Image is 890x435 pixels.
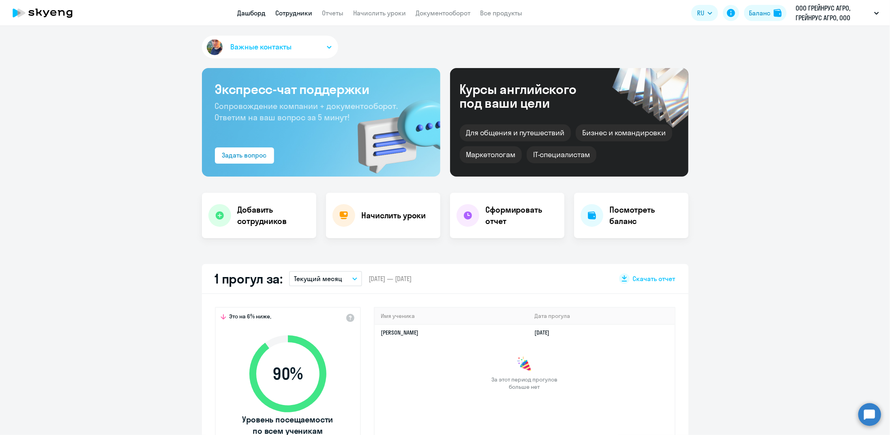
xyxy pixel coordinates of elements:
[369,274,412,283] span: [DATE] — [DATE]
[202,36,338,58] button: Важные контакты
[576,124,672,141] div: Бизнес и командировки
[322,9,344,17] a: Отчеты
[486,204,558,227] h4: Сформировать отчет
[222,150,267,160] div: Задать вопрос
[744,5,787,21] button: Балансbalance
[205,38,224,57] img: avatar
[416,9,471,17] a: Документооборот
[215,271,283,287] h2: 1 прогул за:
[294,274,342,284] p: Текущий месяц
[480,9,523,17] a: Все продукты
[289,271,362,286] button: Текущий месяц
[229,313,272,322] span: Это на 6% ниже,
[231,42,292,52] span: Важные контакты
[362,210,426,221] h4: Начислить уроки
[517,356,533,373] img: congrats
[491,376,559,390] span: За этот период прогулов больше нет
[460,82,598,110] div: Курсы английского под ваши цели
[534,329,556,336] a: [DATE]
[527,146,596,163] div: IT-специалистам
[460,124,571,141] div: Для общения и путешествий
[238,204,310,227] h4: Добавить сотрудников
[354,9,406,17] a: Начислить уроки
[460,146,522,163] div: Маркетологам
[633,274,676,283] span: Скачать отчет
[215,81,427,97] h3: Экспресс-чат поддержки
[691,5,718,21] button: RU
[346,85,440,177] img: bg-img
[238,9,266,17] a: Дашборд
[215,147,274,164] button: Задать вопрос
[796,3,871,23] p: ООО ГРЕЙНРУС АГРО, ГРЕЙНРУС АГРО, ООО
[697,8,704,18] span: RU
[381,329,419,336] a: [PERSON_NAME]
[774,9,782,17] img: balance
[276,9,313,17] a: Сотрудники
[610,204,682,227] h4: Посмотреть баланс
[215,101,398,122] span: Сопровождение компании + документооборот. Ответим на ваш вопрос за 5 минут!
[241,364,335,384] span: 90 %
[375,308,528,324] th: Имя ученика
[791,3,883,23] button: ООО ГРЕЙНРУС АГРО, ГРЕЙНРУС АГРО, ООО
[749,8,770,18] div: Баланс
[528,308,674,324] th: Дата прогула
